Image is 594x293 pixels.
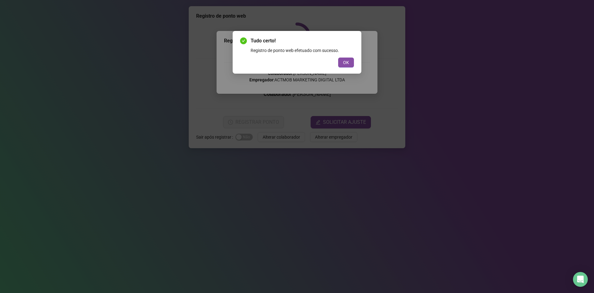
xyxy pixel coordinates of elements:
[251,47,354,54] div: Registro de ponto web efetuado com sucesso.
[251,37,354,45] span: Tudo certo!
[573,272,588,287] div: Open Intercom Messenger
[240,37,247,44] span: check-circle
[343,59,349,66] span: OK
[338,58,354,67] button: OK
